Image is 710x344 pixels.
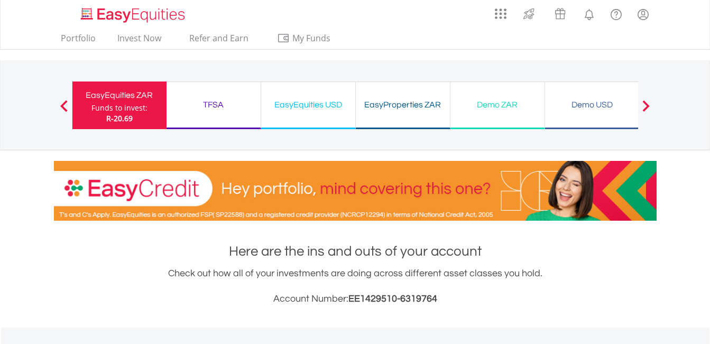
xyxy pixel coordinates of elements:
h3: Account Number: [54,292,657,306]
div: Funds to invest: [91,103,147,113]
a: Vouchers [545,3,576,22]
a: Home page [77,3,189,24]
div: TFSA [173,97,254,112]
img: EasyEquities_Logo.png [79,6,189,24]
h1: Here are the ins and outs of your account [54,242,657,261]
img: EasyCredit Promotion Banner [54,161,657,221]
button: Previous [53,105,75,116]
span: Refer and Earn [189,32,248,44]
span: My Funds [277,31,346,45]
img: vouchers-v2.svg [551,5,569,22]
a: Notifications [576,3,603,24]
img: grid-menu-icon.svg [495,8,506,20]
a: My Profile [630,3,657,26]
span: EE1429510-6319764 [348,294,437,304]
a: Invest Now [113,33,165,49]
a: FAQ's and Support [603,3,630,24]
div: EasyProperties ZAR [362,97,444,112]
div: Demo ZAR [457,97,538,112]
div: EasyEquities ZAR [79,88,160,103]
a: AppsGrid [488,3,513,20]
a: Portfolio [57,33,100,49]
img: thrive-v2.svg [520,5,538,22]
div: Check out how all of your investments are doing across different asset classes you hold. [54,266,657,306]
div: EasyEquities USD [268,97,349,112]
a: Refer and Earn [179,33,260,49]
span: R-20.69 [106,113,133,123]
button: Next [635,105,657,116]
div: Demo USD [551,97,633,112]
